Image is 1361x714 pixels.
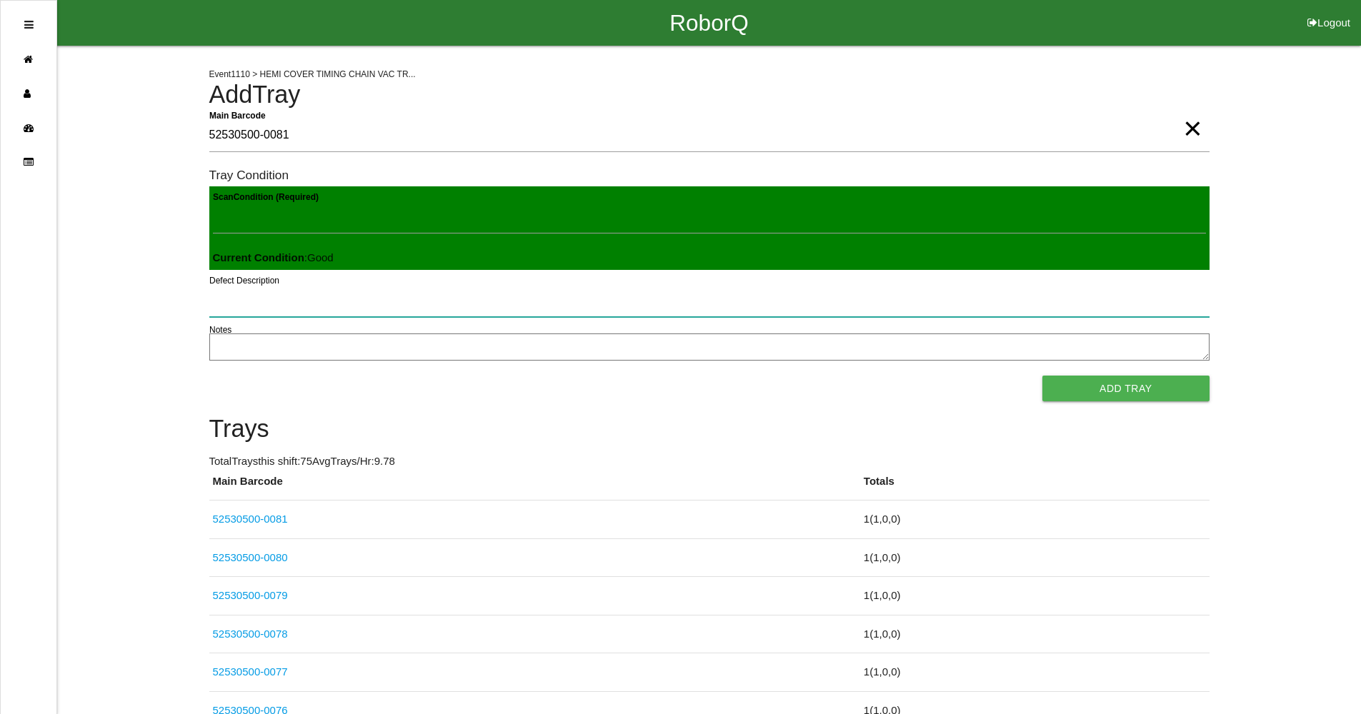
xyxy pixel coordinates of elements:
[860,653,1210,692] td: 1 ( 1 , 0 , 0 )
[213,251,334,263] span: : Good
[209,69,416,79] span: Event 1110 > HEMI COVER TIMING CHAIN VAC TR...
[1183,100,1202,129] span: Clear Input
[209,416,1210,443] h4: Trays
[860,615,1210,653] td: 1 ( 1 , 0 , 0 )
[209,119,1210,152] input: Required
[24,8,34,42] div: Open
[860,538,1210,577] td: 1 ( 1 , 0 , 0 )
[209,110,266,120] b: Main Barcode
[213,551,288,563] a: 52530500-0080
[209,473,860,501] th: Main Barcode
[209,453,1210,470] p: Total Trays this shift: 75 Avg Trays /Hr: 9.78
[860,501,1210,539] td: 1 ( 1 , 0 , 0 )
[1042,376,1209,401] button: Add Tray
[209,169,1210,182] h6: Tray Condition
[209,274,279,287] label: Defect Description
[213,513,288,525] a: 52530500-0081
[213,589,288,601] a: 52530500-0079
[860,577,1210,615] td: 1 ( 1 , 0 , 0 )
[213,665,288,678] a: 52530500-0077
[209,81,1210,109] h4: Add Tray
[209,323,231,336] label: Notes
[213,628,288,640] a: 52530500-0078
[860,473,1210,501] th: Totals
[213,251,304,263] b: Current Condition
[213,192,319,202] b: Scan Condition (Required)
